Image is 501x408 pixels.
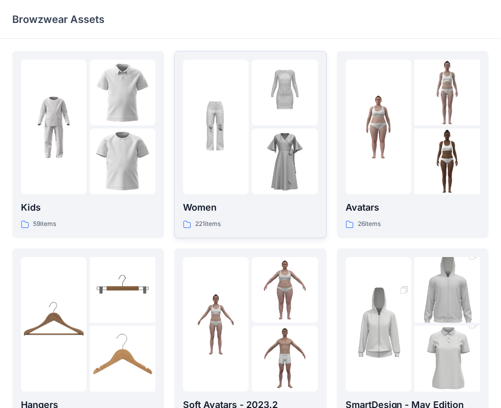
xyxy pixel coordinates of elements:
img: folder 3 [90,129,155,194]
img: folder 3 [90,326,155,392]
img: folder 1 [21,291,87,357]
img: folder 1 [346,94,411,160]
p: Browzwear Assets [12,12,104,27]
img: folder 2 [414,241,480,340]
img: folder 2 [252,257,318,323]
img: folder 3 [252,326,318,392]
img: folder 1 [346,275,411,374]
a: folder 1folder 2folder 3Women221items [174,51,326,238]
img: folder 1 [183,94,249,160]
p: Women [183,200,318,215]
p: Avatars [346,200,480,215]
p: Kids [21,200,155,215]
img: folder 2 [252,60,318,125]
a: folder 1folder 2folder 3Avatars26items [337,51,489,238]
p: 221 items [195,219,221,229]
img: folder 1 [183,291,249,357]
img: folder 2 [90,60,155,125]
img: folder 2 [414,60,480,125]
p: 26 items [358,219,381,229]
p: 59 items [33,219,56,229]
a: folder 1folder 2folder 3Kids59items [12,51,164,238]
img: folder 1 [21,94,87,160]
img: folder 2 [90,257,155,323]
img: folder 3 [252,129,318,194]
img: folder 3 [414,129,480,194]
